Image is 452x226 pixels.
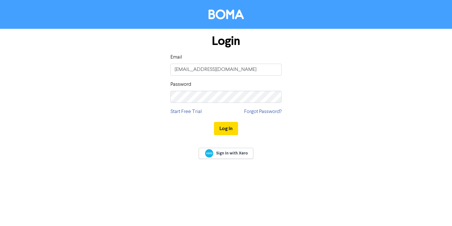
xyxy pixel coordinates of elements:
span: Sign In with Xero [216,150,248,156]
a: Sign In with Xero [199,148,253,159]
h1: Login [170,34,282,48]
img: BOMA Logo [209,9,244,19]
a: Start Free Trial [170,108,202,116]
a: Forgot Password? [244,108,282,116]
img: Xero logo [205,149,213,158]
iframe: Chat Widget [420,196,452,226]
button: Log In [214,122,238,135]
label: Email [170,53,182,61]
label: Password [170,81,191,88]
